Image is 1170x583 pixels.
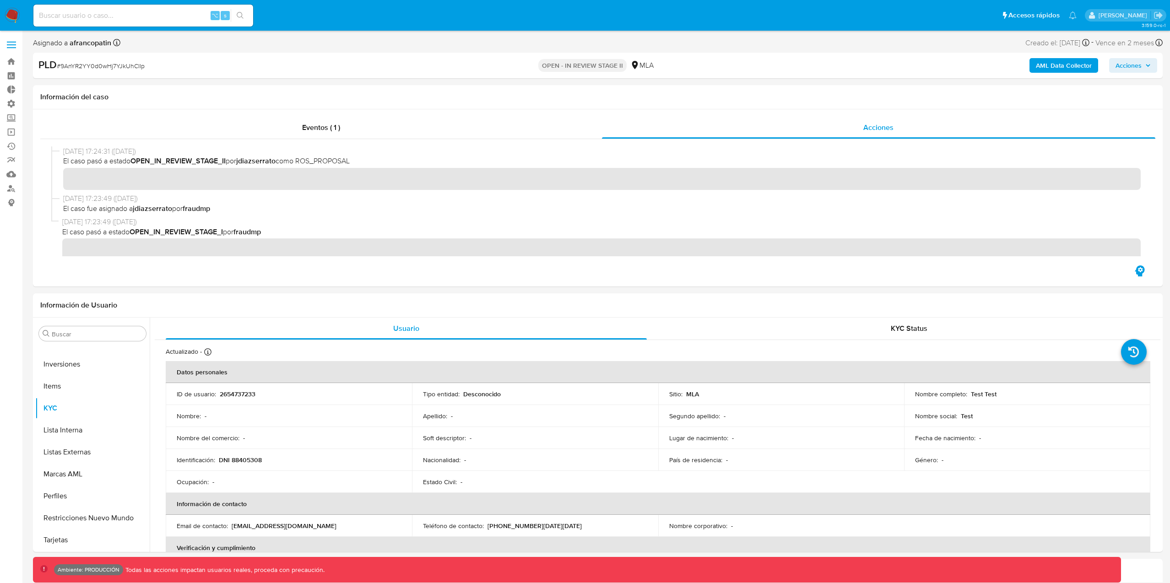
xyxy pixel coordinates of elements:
[123,566,325,574] p: Todas las acciones impactan usuarios reales, proceda con precaución.
[726,456,728,464] p: -
[423,390,460,398] p: Tipo entidad :
[166,493,1150,515] th: Información de contacto
[177,478,209,486] p: Ocupación :
[942,456,943,464] p: -
[231,9,249,22] button: search-icon
[1025,37,1089,49] div: Creado el: [DATE]
[464,456,466,464] p: -
[35,375,150,397] button: Items
[177,456,215,464] p: Identificación :
[961,412,973,420] p: Test
[669,412,720,420] p: Segundo apellido :
[1154,11,1163,20] a: Salir
[724,412,726,420] p: -
[57,61,145,70] span: # 9AnYR2YY0d0wHj7YJkUhClIp
[35,529,150,551] button: Tarjetas
[35,441,150,463] button: Listas Externas
[686,390,699,398] p: MLA
[177,390,216,398] p: ID de usuario :
[915,456,938,464] p: Género :
[43,330,50,337] button: Buscar
[669,522,727,530] p: Nombre corporativo :
[1099,11,1150,20] p: angelamaria.francopatino@mercadolibre.com.co
[205,412,206,420] p: -
[52,330,142,338] input: Buscar
[35,485,150,507] button: Perfiles
[177,522,228,530] p: Email de contacto :
[979,434,981,442] p: -
[1091,37,1094,49] span: -
[1008,11,1060,20] span: Accesos rápidos
[177,434,239,442] p: Nombre del comercio :
[971,390,997,398] p: Test Test
[40,301,117,310] h1: Información de Usuario
[35,463,150,485] button: Marcas AML
[915,434,975,442] p: Fecha de nacimiento :
[212,478,214,486] p: -
[1036,58,1092,73] b: AML Data Collector
[423,434,466,442] p: Soft descriptor :
[863,122,894,133] span: Acciones
[243,434,245,442] p: -
[732,434,734,442] p: -
[669,456,722,464] p: País de residencia :
[463,390,501,398] p: Desconocido
[423,456,460,464] p: Nacionalidad :
[68,38,111,48] b: afrancopatin
[224,11,227,20] span: s
[451,412,453,420] p: -
[38,57,57,72] b: PLD
[915,390,967,398] p: Nombre completo :
[470,434,471,442] p: -
[35,397,150,419] button: KYC
[891,323,927,334] span: KYC Status
[33,10,253,22] input: Buscar usuario o caso...
[423,478,457,486] p: Estado Civil :
[538,59,627,72] p: OPEN - IN REVIEW STAGE II
[1109,58,1157,73] button: Acciones
[423,412,447,420] p: Apellido :
[35,353,150,375] button: Inversiones
[302,122,340,133] span: Eventos ( 1 )
[232,522,336,530] p: [EMAIL_ADDRESS][DOMAIN_NAME]
[1069,11,1077,19] a: Notificaciones
[630,60,654,70] div: MLA
[731,522,733,530] p: -
[1029,58,1098,73] button: AML Data Collector
[58,568,119,572] p: Ambiente: PRODUCCIÓN
[33,38,111,48] span: Asignado a
[669,434,728,442] p: Lugar de nacimiento :
[177,412,201,420] p: Nombre :
[35,507,150,529] button: Restricciones Nuevo Mundo
[220,390,255,398] p: 2654737233
[166,537,1150,559] th: Verificación y cumplimiento
[40,92,1155,102] h1: Información del caso
[166,347,202,356] p: Actualizado -
[669,390,682,398] p: Sitio :
[487,522,582,530] p: [PHONE_NUMBER][DATE][DATE]
[915,412,957,420] p: Nombre social :
[211,11,218,20] span: ⌥
[1095,38,1154,48] span: Vence en 2 meses
[219,456,262,464] p: DNI 88405308
[166,361,1150,383] th: Datos personales
[1116,58,1142,73] span: Acciones
[393,323,419,334] span: Usuario
[35,419,150,441] button: Lista Interna
[423,522,484,530] p: Teléfono de contacto :
[460,478,462,486] p: -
